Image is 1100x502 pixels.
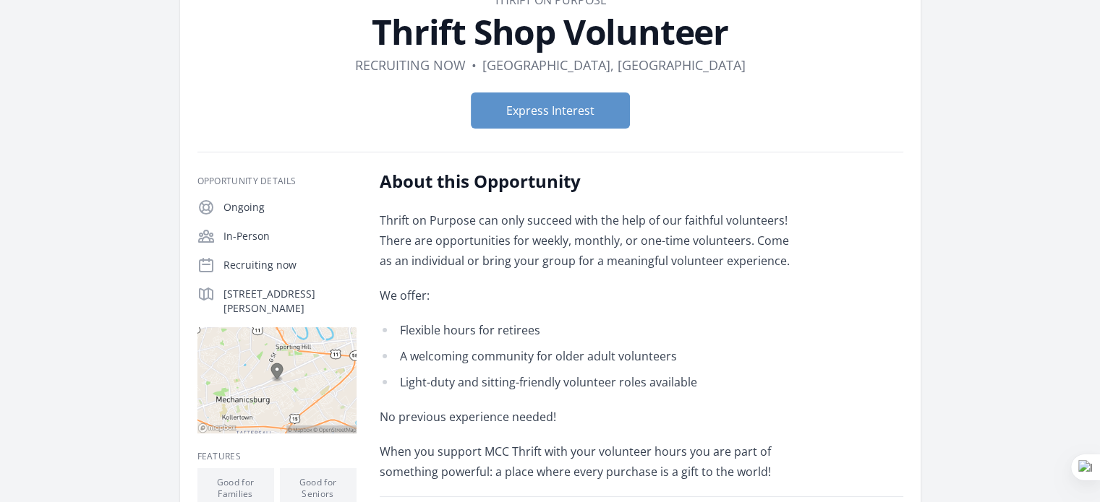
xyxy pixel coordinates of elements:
div: • [472,55,477,75]
p: We offer: [380,285,803,306]
button: Express Interest [471,92,630,129]
li: Light-duty and sitting-friendly volunteer roles available [380,372,803,392]
p: [STREET_ADDRESS][PERSON_NAME] [223,287,357,316]
p: Thrift on Purpose can only succeed with the help of our faithful volunteers! There are opportunit... [380,210,803,271]
img: Map [197,327,357,433]
p: When you support MCC Thrift with your volunteer hours you are part of something powerful: a place... [380,441,803,482]
h3: Features [197,451,357,462]
dd: Recruiting now [355,55,466,75]
li: Flexible hours for retirees [380,320,803,340]
h3: Opportunity Details [197,176,357,187]
p: Ongoing [223,200,357,215]
p: Recruiting now [223,258,357,272]
p: In-Person [223,229,357,243]
dd: [GEOGRAPHIC_DATA], [GEOGRAPHIC_DATA] [482,55,746,75]
li: A welcoming community for older adult volunteers [380,346,803,366]
h2: About this Opportunity [380,170,803,193]
p: No previous experience needed! [380,407,803,427]
h1: Thrift Shop Volunteer [197,14,903,49]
